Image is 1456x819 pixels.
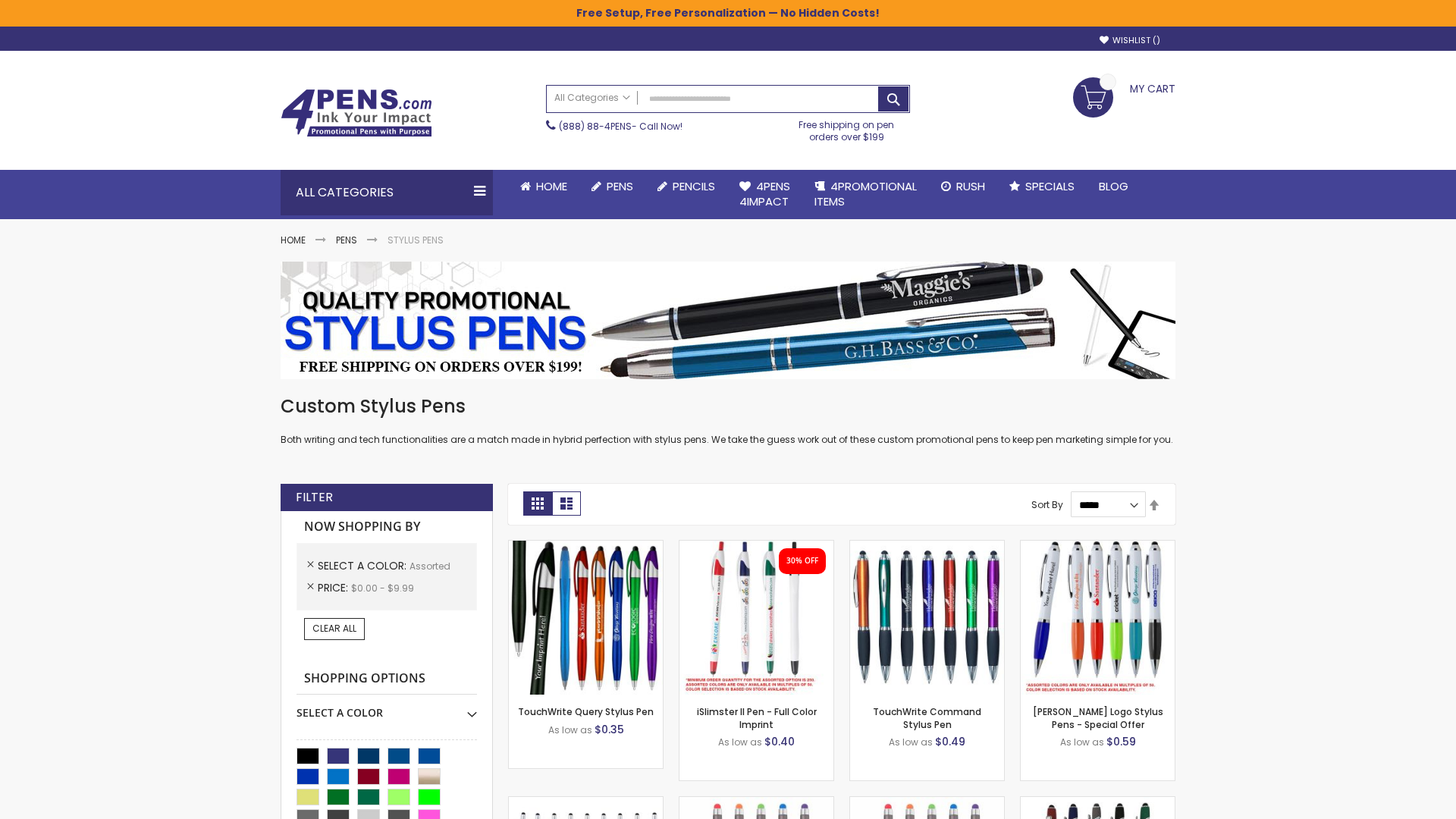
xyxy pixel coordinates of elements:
[509,796,663,809] a: Stiletto Advertising Stylus Pens-Assorted
[318,558,409,573] span: Select A Color
[548,723,592,736] span: As low as
[1099,178,1128,194] span: Blog
[523,491,552,516] strong: Grid
[509,541,663,695] img: TouchWrite Query Stylus Pen-Assorted
[814,178,917,209] span: 4PROMOTIONAL ITEMS
[536,178,567,194] span: Home
[956,178,985,194] span: Rush
[697,705,817,730] a: iSlimster II Pen - Full Color Imprint
[850,540,1004,553] a: TouchWrite Command Stylus Pen-Assorted
[388,234,444,246] strong: Stylus Pens
[786,556,818,566] div: 30% OFF
[554,92,630,104] span: All Categories
[679,540,833,553] a: iSlimster II - Full Color-Assorted
[1060,736,1104,748] span: As low as
[336,234,357,246] a: Pens
[409,560,450,573] span: Assorted
[281,394,1175,419] h1: Custom Stylus Pens
[1033,705,1163,730] a: [PERSON_NAME] Logo Stylus Pens - Special Offer
[673,178,715,194] span: Pencils
[281,262,1175,379] img: Stylus Pens
[739,178,790,209] span: 4Pens 4impact
[281,170,493,215] div: All Categories
[764,734,795,749] span: $0.40
[579,170,645,203] a: Pens
[351,582,414,595] span: $0.00 - $9.99
[1021,796,1175,809] a: Custom Soft Touch® Metal Pens with Stylus-Assorted
[718,736,762,748] span: As low as
[281,234,306,246] a: Home
[873,705,981,730] a: TouchWrite Command Stylus Pen
[1100,35,1160,46] a: Wishlist
[559,120,632,133] a: (888) 88-4PENS
[679,796,833,809] a: Islander Softy Gel Pen with Stylus-Assorted
[281,89,432,137] img: 4Pens Custom Pens and Promotional Products
[929,170,997,203] a: Rush
[312,622,356,635] span: Clear All
[1031,498,1063,511] label: Sort By
[518,705,654,718] a: TouchWrite Query Stylus Pen
[547,86,638,111] a: All Categories
[281,394,1175,447] div: Both writing and tech functionalities are a match made in hybrid perfection with stylus pens. We ...
[850,541,1004,695] img: TouchWrite Command Stylus Pen-Assorted
[607,178,633,194] span: Pens
[889,736,933,748] span: As low as
[297,511,477,543] strong: Now Shopping by
[297,663,477,695] strong: Shopping Options
[1025,178,1075,194] span: Specials
[296,489,333,506] strong: Filter
[802,170,929,219] a: 4PROMOTIONALITEMS
[508,170,579,203] a: Home
[679,541,833,695] img: iSlimster II - Full Color-Assorted
[1106,734,1136,749] span: $0.59
[1087,170,1141,203] a: Blog
[304,618,365,639] a: Clear All
[297,695,477,720] div: Select A Color
[727,170,802,219] a: 4Pens4impact
[318,580,351,595] span: Price
[645,170,727,203] a: Pencils
[559,120,682,133] span: - Call Now!
[783,113,911,143] div: Free shipping on pen orders over $199
[997,170,1087,203] a: Specials
[850,796,1004,809] a: Islander Softy Gel with Stylus - ColorJet Imprint-Assorted
[935,734,965,749] span: $0.49
[1021,540,1175,553] a: Kimberly Logo Stylus Pens-Assorted
[595,722,624,737] span: $0.35
[1021,541,1175,695] img: Kimberly Logo Stylus Pens-Assorted
[509,540,663,553] a: TouchWrite Query Stylus Pen-Assorted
